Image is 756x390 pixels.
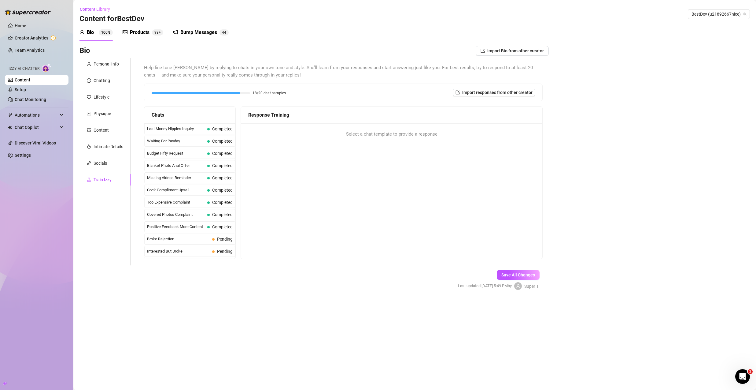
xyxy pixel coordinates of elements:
[458,283,512,289] span: Last updated: [DATE] 5:49 PM by
[147,199,205,205] span: Too Expensive Complaint
[219,29,229,36] sup: 44
[462,90,533,95] span: Import responses from other creator
[497,270,540,280] button: Save All Changes
[42,63,51,72] img: AI Chatter
[212,212,233,217] span: Completed
[9,66,39,72] span: Izzy AI Chatter
[15,153,31,158] a: Settings
[152,29,163,36] sup: 124
[147,224,205,230] span: Positive Feedback More Content
[501,272,535,277] span: Save All Changes
[94,127,109,133] div: Content
[87,144,91,149] span: fire
[15,87,26,92] a: Setup
[15,33,64,43] a: Creator Analytics exclamation-circle
[130,29,149,36] div: Products
[147,175,205,181] span: Missing Videos Reminder
[79,4,115,14] button: Content Library
[147,187,205,193] span: Cock Compliment Upsell
[152,111,164,119] span: Chats
[15,110,58,120] span: Automations
[476,46,549,56] button: Import Bio from other creator
[99,29,113,36] sup: 100%
[15,23,26,28] a: Home
[453,89,535,96] button: Import responses from other creator
[94,160,107,167] div: Socials
[144,64,543,79] span: Help fine-tune [PERSON_NAME] by replying to chats in your own tone and style. She’ll learn from y...
[94,176,112,183] div: Train Izzy
[147,236,210,242] span: Broke Rejection
[735,369,750,384] iframe: Intercom live chat
[8,113,13,118] span: thunderbolt
[80,7,110,12] span: Content Library
[15,122,58,132] span: Chat Copilot
[87,161,91,165] span: link
[217,249,233,254] span: Pending
[212,151,233,156] span: Completed
[87,128,91,132] span: picture
[743,12,747,16] span: team
[147,126,205,132] span: Last Money Nipples Inquiry
[8,125,12,129] img: Chat Copilot
[94,77,110,84] div: Chatting
[524,283,540,290] span: Super T.
[516,284,520,288] span: user
[455,90,460,95] span: import
[87,111,91,116] span: idcard
[147,163,205,169] span: Blanket Photo Anal Offer
[87,178,91,182] span: experiment
[79,46,90,56] h3: Bio
[87,29,94,36] div: Bio
[79,14,144,24] h3: Content for BestDev
[748,369,753,374] span: 1
[147,212,205,218] span: Covered Photos Complaint
[253,91,286,95] span: 18/20 chat samples
[147,248,210,254] span: Interested But Broke
[346,131,437,138] span: Select a chat template to provide a response
[94,61,119,67] div: Personal Info
[180,29,217,36] div: Bump Messages
[15,48,45,53] a: Team Analytics
[487,48,544,53] span: Import Bio from other creator
[691,9,746,19] span: BestDev (u21892667nice)
[224,30,226,35] span: 4
[212,200,233,205] span: Completed
[94,143,123,150] div: Intimate Details
[15,141,56,145] a: Discover Viral Videos
[212,139,233,144] span: Completed
[5,9,51,15] img: logo-BBDzfeDw.svg
[481,49,485,53] span: import
[87,78,91,83] span: message
[212,163,233,168] span: Completed
[15,97,46,102] a: Chat Monitoring
[173,30,178,35] span: notification
[123,30,127,35] span: picture
[147,150,205,156] span: Budget Fifty Request
[212,126,233,131] span: Completed
[94,110,111,117] div: Physique
[248,111,535,119] div: Response Training
[212,188,233,193] span: Completed
[87,95,91,99] span: heart
[15,77,30,82] a: Content
[217,237,233,242] span: Pending
[147,138,205,144] span: Waiting For Payday
[222,30,224,35] span: 4
[212,175,233,180] span: Completed
[3,381,7,386] span: build
[212,224,233,229] span: Completed
[87,62,91,66] span: user
[94,94,109,100] div: Lifestyle
[79,30,84,35] span: user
